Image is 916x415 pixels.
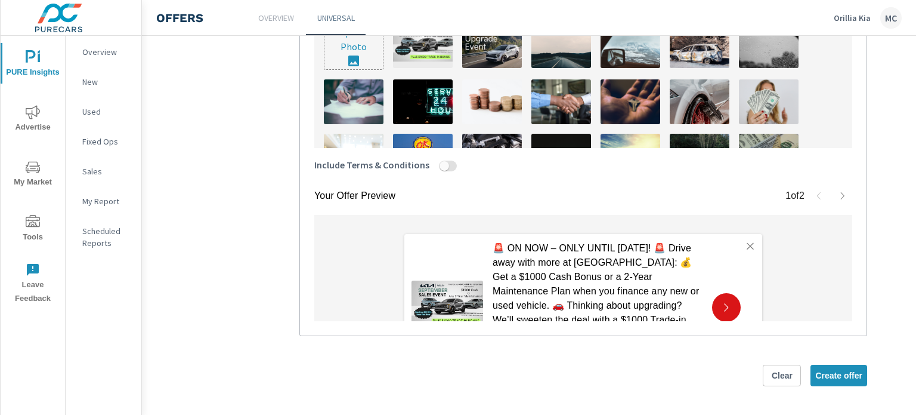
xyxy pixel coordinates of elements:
div: nav menu [1,36,65,311]
span: Create offer [815,370,862,381]
span: Tools [4,215,61,244]
h4: Offers [156,11,203,25]
img: description [601,79,660,124]
div: Scheduled Reports [66,222,141,252]
span: Advertise [4,105,61,134]
div: My Report [66,192,141,210]
p: Sales [82,165,132,177]
img: September Savings Event [411,281,483,334]
img: description [670,79,729,124]
p: Scheduled Reports [82,225,132,249]
span: Leave Feedback [4,263,61,306]
img: description [462,134,522,179]
img: description [462,23,522,68]
img: description [393,79,453,124]
p: Orillia Kia [834,13,871,23]
p: Fixed Ops [82,136,132,147]
img: description [462,79,522,124]
img: description [601,23,660,68]
img: description [670,23,729,68]
img: description [739,134,799,179]
img: description [324,134,383,179]
p: Universal [317,12,355,24]
div: Overview [66,43,141,61]
img: description [531,79,591,124]
p: Overview [82,46,132,58]
span: PURE Insights [4,50,61,79]
p: Used [82,106,132,118]
p: Overview [258,12,294,24]
img: description [531,23,591,68]
span: Clear [768,370,796,381]
p: My Report [82,195,132,207]
div: New [66,73,141,91]
img: description [324,79,383,124]
span: My Market [4,160,61,189]
div: Fixed Ops [66,133,141,150]
div: MC [880,7,902,29]
img: description [670,134,729,179]
img: description [601,134,660,179]
img: description [393,134,453,179]
img: description [531,134,591,179]
img: description [739,79,799,124]
button: Clear [763,365,801,386]
span: Include Terms & Conditions [314,158,429,172]
img: description [739,23,799,68]
img: description [393,23,453,68]
p: New [82,76,132,88]
p: 1 of 2 [785,189,804,203]
p: Your Offer Preview [314,189,395,203]
div: Sales [66,162,141,180]
button: Create offer [810,365,867,386]
div: Used [66,103,141,121]
p: 🚨 ON NOW – ONLY UNTIL [DATE]! 🚨 Drive away with more at [GEOGRAPHIC_DATA]: 💰 Get a $1000 Cash Bon... [493,241,703,342]
button: Include Terms & Conditions [440,161,449,171]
